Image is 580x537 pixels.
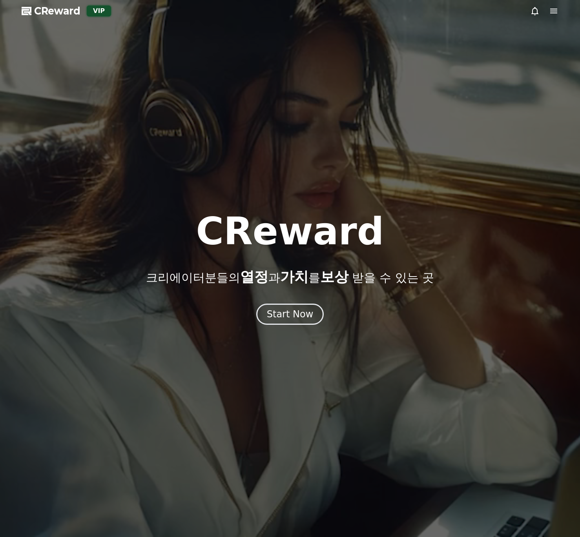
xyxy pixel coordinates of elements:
[196,213,384,250] h1: CReward
[22,5,80,17] a: CReward
[256,304,324,325] button: Start Now
[280,269,308,285] span: 가치
[320,269,348,285] span: 보상
[87,5,111,16] div: VIP
[34,5,80,17] span: CReward
[256,311,324,319] a: Start Now
[146,269,434,285] p: 크리에이터분들의 과 를 받을 수 있는 곳
[240,269,268,285] span: 열정
[267,308,314,320] div: Start Now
